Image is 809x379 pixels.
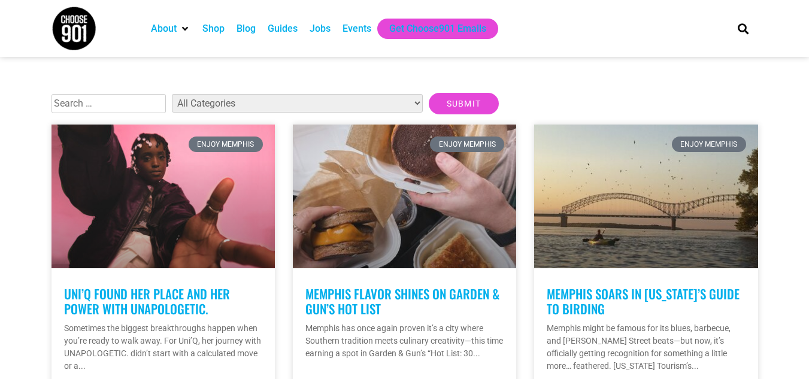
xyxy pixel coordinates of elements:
input: Submit [429,93,499,114]
a: Person wearing a dark jacket and light skirt sits against a pink background, reaching toward the ... [51,125,275,268]
a: Guides [268,22,298,36]
div: Enjoy Memphis [672,137,746,152]
a: Blog [237,22,256,36]
input: Search … [51,94,166,113]
a: A person kayaking on the Memphis river at sunset with a large arched bridge in the background and... [534,125,758,268]
div: About [145,19,196,39]
div: Enjoy Memphis [189,137,263,152]
div: Enjoy Memphis [430,137,504,152]
p: Sometimes the biggest breakthroughs happen when you’re ready to walk away. For Uni’Q, her journey... [64,322,262,372]
p: Memphis might be famous for its blues, barbecue, and [PERSON_NAME] Street beats—but now, it’s off... [547,322,745,372]
a: Memphis Flavor Shines on Garden & Gun’s Hot List [305,284,499,318]
div: Search [733,19,753,38]
a: Two people hold breakfast sandwiches with melted cheese in takeout containers from Kinfolk Memphi... [293,125,516,268]
a: About [151,22,177,36]
a: Get Choose901 Emails [389,22,486,36]
a: Events [343,22,371,36]
p: Memphis has once again proven it’s a city where Southern tradition meets culinary creativity—this... [305,322,504,360]
a: Uni’Q Found Her Place and Her Power with UNAPOLOGETIC. [64,284,230,318]
nav: Main nav [145,19,717,39]
a: Jobs [310,22,331,36]
a: Memphis Soars in [US_STATE]’s Guide to Birding [547,284,740,318]
a: Shop [202,22,225,36]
